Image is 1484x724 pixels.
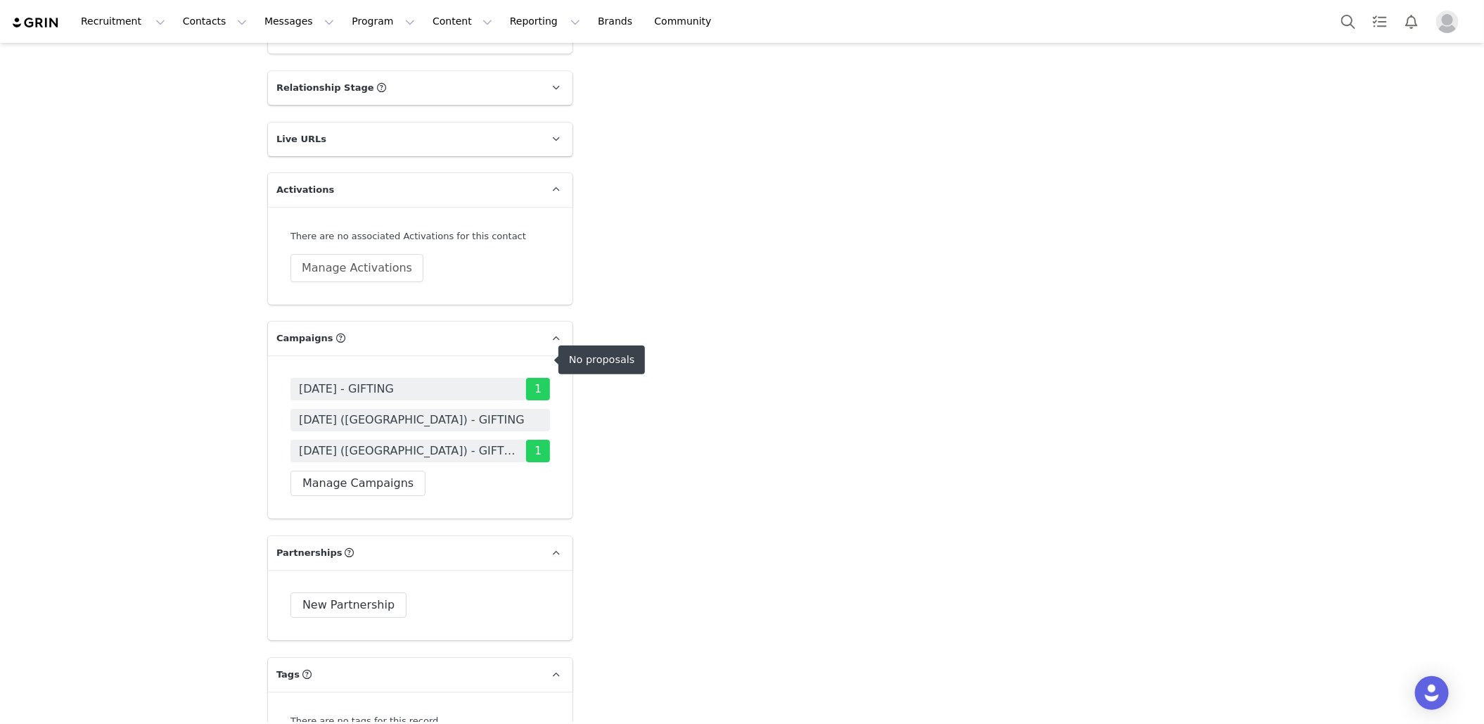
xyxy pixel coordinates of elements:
button: Content [424,6,501,37]
span: 1 [526,440,550,462]
button: Program [343,6,423,37]
span: Partnerships [276,546,343,560]
button: Recruitment [72,6,174,37]
a: Community [646,6,727,37]
div: There are no associated Activations for this contact [290,229,550,243]
span: [DATE] ([GEOGRAPHIC_DATA]) - GIFTING | TESTING 2.0 [299,443,518,459]
img: placeholder-profile.jpg [1436,11,1459,33]
div: No proposals [569,354,634,366]
button: New Partnership [290,592,407,618]
span: 1 [526,378,550,400]
button: Contacts [174,6,255,37]
button: Messages [256,6,343,37]
button: Search [1333,6,1364,37]
span: Tags [276,668,300,682]
span: Campaigns [276,331,333,345]
body: Rich Text Area. Press ALT-0 for help. [11,11,577,27]
span: [DATE] ([GEOGRAPHIC_DATA]) - GIFTING [299,412,525,428]
a: Tasks [1364,6,1395,37]
button: Profile [1428,11,1473,33]
button: Manage Activations [290,254,423,282]
span: Relationship Stage [276,81,374,95]
img: grin logo [11,16,60,30]
button: Reporting [501,6,589,37]
button: Manage Campaigns [290,471,426,496]
a: Brands [589,6,645,37]
span: Activations [276,183,334,197]
span: [DATE] - GIFTING [299,381,394,398]
button: Notifications [1396,6,1427,37]
span: Live URLs [276,132,326,146]
div: Open Intercom Messenger [1415,676,1449,710]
